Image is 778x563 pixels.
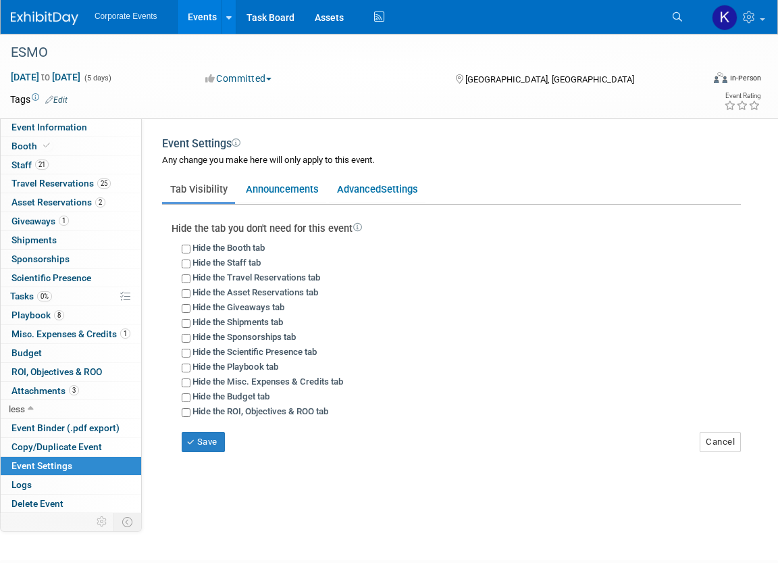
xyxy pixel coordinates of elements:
[90,513,114,531] td: Personalize Event Tab Strip
[182,432,225,452] button: Save
[11,385,79,396] span: Attachments
[97,178,111,189] span: 25
[35,160,49,170] span: 21
[11,460,72,471] span: Event Settings
[11,235,57,245] span: Shipments
[37,291,52,301] span: 0%
[54,310,64,320] span: 8
[95,197,105,207] span: 2
[39,72,52,82] span: to
[11,347,42,358] span: Budget
[1,476,141,494] a: Logs
[1,438,141,456] a: Copy/Duplicate Event
[192,302,284,312] label: Hide the Giveaways tab
[729,73,761,83] div: In-Person
[69,385,79,395] span: 3
[11,141,53,151] span: Booth
[192,258,261,268] label: Hide the Staff tab
[1,382,141,400] a: Attachments3
[238,176,326,202] a: Announcements
[10,93,68,106] td: Tags
[45,95,68,105] a: Edit
[11,422,120,433] span: Event Binder (.pdf export)
[114,513,142,531] td: Toggle Event Tabs
[11,328,130,339] span: Misc. Expenses & Credits
[1,212,141,230] a: Giveaways1
[9,403,25,414] span: less
[83,74,111,82] span: (5 days)
[11,498,63,509] span: Delete Event
[1,419,141,437] a: Event Binder (.pdf export)
[1,457,141,475] a: Event Settings
[11,253,70,264] span: Sponsorships
[11,122,87,132] span: Event Information
[1,495,141,513] a: Delete Event
[43,142,50,149] i: Booth reservation complete
[1,193,141,212] a: Asset Reservations2
[162,154,741,180] div: Any change you make here will only apply to this event.
[11,366,102,377] span: ROI, Objectives & ROO
[11,197,105,207] span: Asset Reservations
[1,287,141,305] a: Tasks0%
[11,216,69,226] span: Giveaways
[712,5,737,30] img: Kelly Marcom
[1,137,141,155] a: Booth
[1,231,141,249] a: Shipments
[1,269,141,287] a: Scientific Presence
[192,347,317,357] label: Hide the Scientific Presence tab
[1,118,141,137] a: Event Information
[162,176,235,202] a: Tab Visibility
[329,176,425,202] a: AdvancedSettings
[162,137,741,154] div: Event Settings
[11,11,78,25] img: ExhibitDay
[381,183,418,195] span: Settings
[10,71,81,83] span: [DATE] [DATE]
[192,406,328,416] label: Hide the ROI, Objectives & ROO tab
[700,432,741,452] button: Cancel
[11,441,102,452] span: Copy/Duplicate Event
[10,291,52,301] span: Tasks
[465,74,634,84] span: [GEOGRAPHIC_DATA], [GEOGRAPHIC_DATA]
[192,332,296,342] label: Hide the Sponsorships tab
[1,400,141,418] a: less
[1,363,141,381] a: ROI, Objectives & ROO
[6,41,688,65] div: ESMO
[192,287,318,297] label: Hide the Asset Reservations tab
[11,178,111,189] span: Travel Reservations
[644,70,761,91] div: Event Format
[1,174,141,193] a: Travel Reservations25
[1,344,141,362] a: Budget
[192,391,269,401] label: Hide the Budget tab
[1,306,141,324] a: Playbook8
[192,243,265,253] label: Hide the Booth tab
[714,72,727,83] img: Format-Inperson.png
[724,93,760,99] div: Event Rating
[1,250,141,268] a: Sponsorships
[11,272,91,283] span: Scientific Presence
[201,72,277,85] button: Committed
[11,310,64,320] span: Playbook
[192,317,283,327] label: Hide the Shipments tab
[11,479,32,490] span: Logs
[192,362,278,372] label: Hide the Playbook tab
[11,160,49,170] span: Staff
[192,272,320,283] label: Hide the Travel Reservations tab
[1,325,141,343] a: Misc. Expenses & Credits1
[59,216,69,226] span: 1
[172,222,741,236] div: Hide the tab you don't need for this event
[1,156,141,174] a: Staff21
[95,11,157,21] span: Corporate Events
[192,376,343,387] label: Hide the Misc. Expenses & Credits tab
[120,328,130,339] span: 1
